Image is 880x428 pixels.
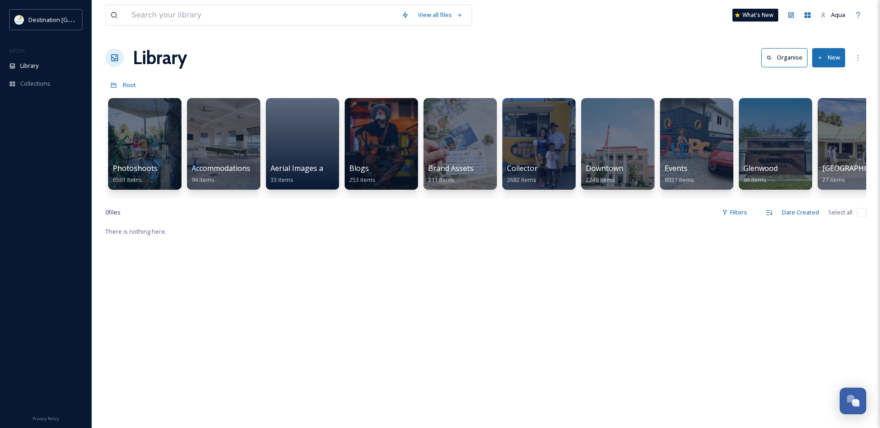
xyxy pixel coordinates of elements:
a: Events8931 items [665,164,694,184]
span: 0 file s [105,208,121,217]
img: download.png [15,15,24,24]
a: Glenwood86 items [743,164,778,184]
span: Select all [828,208,852,217]
a: Privacy Policy [33,412,59,423]
span: There is nothing here. [105,227,166,236]
span: 33 items [270,176,293,184]
span: Root [123,81,136,89]
a: What's New [732,9,778,22]
input: Search your library [127,5,397,25]
div: Date Created [777,203,824,221]
span: Privacy Policy [33,416,59,422]
span: 2249 items [586,176,615,184]
span: 86 items [743,176,766,184]
span: Brand Assets [428,163,473,173]
button: New [812,48,845,67]
button: Organise [761,48,808,67]
a: Accommodations94 items [192,164,250,184]
span: Destination [GEOGRAPHIC_DATA] [28,15,120,24]
button: Open Chat [840,388,866,414]
span: Library [20,61,38,70]
span: Blogs [349,163,369,173]
a: Photoshoots6561 items [113,164,158,184]
span: Collections [20,79,50,88]
span: 253 items [349,176,375,184]
span: Downtown [586,163,623,173]
a: Brand Assets211 items [428,164,473,184]
span: 2682 items [507,176,536,184]
span: 6561 items [113,176,142,184]
span: Glenwood [743,163,778,173]
span: 211 items [428,176,454,184]
div: Filters [717,203,752,221]
span: Aerial Images and Video [270,163,353,173]
a: Downtown2249 items [586,164,623,184]
span: Events [665,163,687,173]
a: Aerial Images and Video33 items [270,164,353,184]
a: Root [123,79,136,90]
a: Collector2682 items [507,164,538,184]
span: Photoshoots [113,163,158,173]
a: Organise [761,48,812,67]
a: Blogs253 items [349,164,375,184]
span: Aqua [831,11,845,19]
span: 27 items [822,176,845,184]
a: View all files [413,6,467,24]
span: 94 items [192,176,214,184]
span: Accommodations [192,163,250,173]
a: Aqua [816,6,850,24]
span: MEDIA [9,47,25,54]
a: Library [133,44,187,71]
span: 8931 items [665,176,694,184]
span: Collector [507,163,538,173]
